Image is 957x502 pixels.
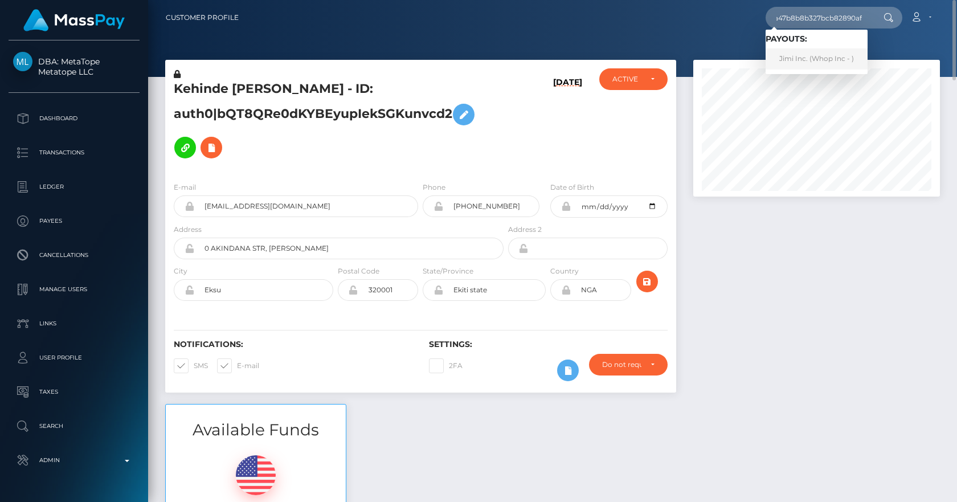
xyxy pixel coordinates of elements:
[217,358,259,373] label: E-mail
[23,9,125,31] img: MassPay Logo
[13,383,135,401] p: Taxes
[13,52,32,71] img: Metatope LLC
[174,266,187,276] label: City
[766,34,868,44] h6: Payouts:
[612,75,641,84] div: ACTIVE
[589,354,668,376] button: Do not require
[553,77,582,168] h6: [DATE]
[13,418,135,435] p: Search
[429,358,463,373] label: 2FA
[174,182,196,193] label: E-mail
[9,378,140,406] a: Taxes
[9,344,140,372] a: User Profile
[338,266,379,276] label: Postal Code
[423,182,445,193] label: Phone
[508,225,542,235] label: Address 2
[9,446,140,475] a: Admin
[766,7,873,28] input: Search...
[9,56,140,77] span: DBA: MetaTope Metatope LLC
[602,360,641,369] div: Do not require
[9,412,140,440] a: Search
[13,213,135,230] p: Payees
[174,340,412,349] h6: Notifications:
[174,358,208,373] label: SMS
[766,48,868,70] a: Jimi Inc. (Whop Inc - )
[166,6,239,30] a: Customer Profile
[550,266,579,276] label: Country
[236,455,276,495] img: USD.png
[423,266,473,276] label: State/Province
[174,80,497,164] h5: Kehinde [PERSON_NAME] - ID: auth0|bQT8QRe0dKYBEyupIekSGKunvcd2
[13,247,135,264] p: Cancellations
[13,110,135,127] p: Dashboard
[13,349,135,366] p: User Profile
[9,241,140,270] a: Cancellations
[174,225,202,235] label: Address
[9,275,140,304] a: Manage Users
[429,340,667,349] h6: Settings:
[9,309,140,338] a: Links
[13,452,135,469] p: Admin
[599,68,667,90] button: ACTIVE
[13,178,135,195] p: Ledger
[166,419,346,441] h3: Available Funds
[9,207,140,235] a: Payees
[9,173,140,201] a: Ledger
[13,281,135,298] p: Manage Users
[13,315,135,332] p: Links
[13,144,135,161] p: Transactions
[550,182,594,193] label: Date of Birth
[9,104,140,133] a: Dashboard
[9,138,140,167] a: Transactions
